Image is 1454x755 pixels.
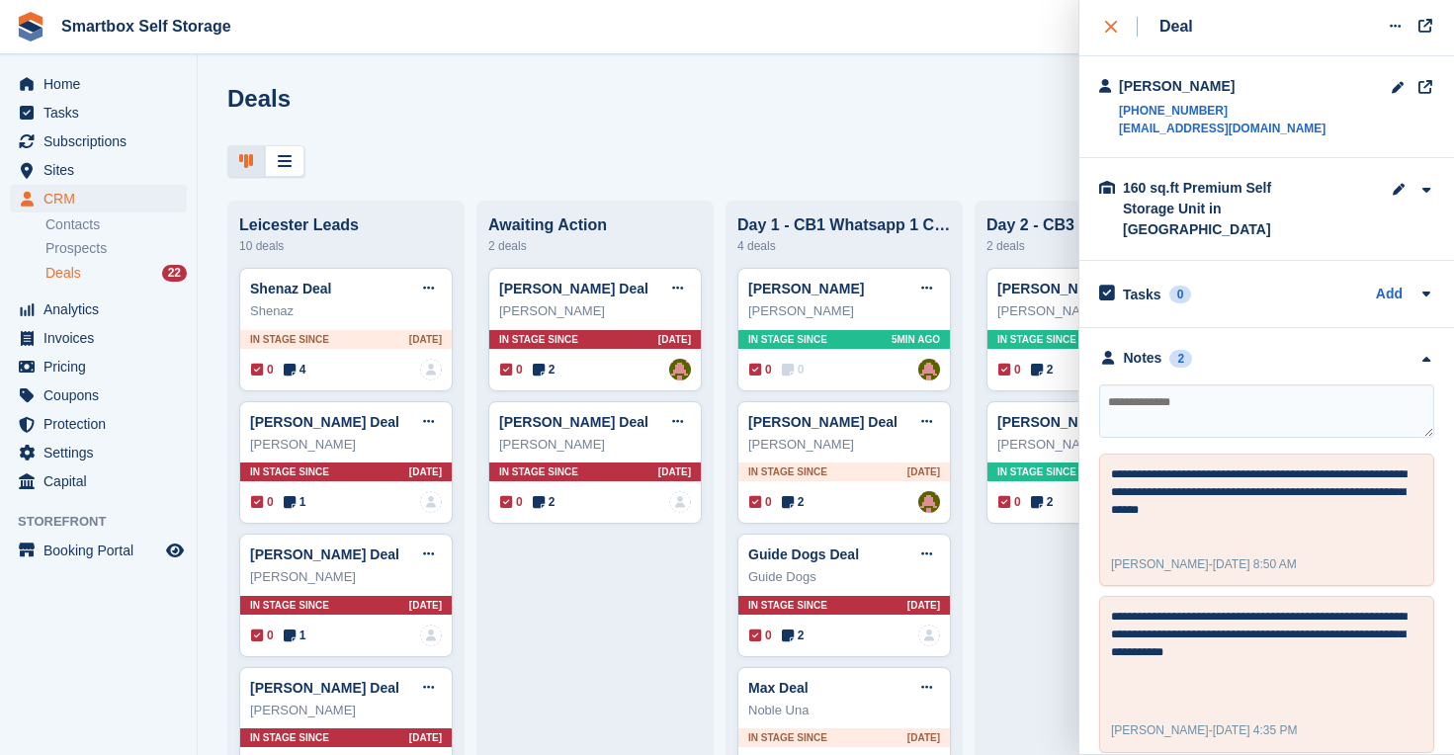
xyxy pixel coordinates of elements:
[10,156,187,184] a: menu
[748,435,940,455] div: [PERSON_NAME]
[1169,350,1192,368] div: 2
[250,332,329,347] span: In stage since
[239,216,453,234] div: Leicester Leads
[907,730,940,745] span: [DATE]
[1119,76,1326,97] div: [PERSON_NAME]
[10,353,187,380] a: menu
[1111,723,1209,737] span: [PERSON_NAME]
[250,301,442,321] div: Shenaz
[250,464,329,479] span: In stage since
[907,464,940,479] span: [DATE]
[997,301,1189,321] div: [PERSON_NAME]
[1123,286,1161,303] h2: Tasks
[499,414,648,430] a: [PERSON_NAME] Deal
[1124,348,1162,369] div: Notes
[998,361,1021,378] span: 0
[409,332,442,347] span: [DATE]
[45,263,187,284] a: Deals 22
[250,567,442,587] div: [PERSON_NAME]
[10,99,187,126] a: menu
[284,627,306,644] span: 1
[43,156,162,184] span: Sites
[43,381,162,409] span: Coupons
[420,491,442,513] img: deal-assignee-blank
[986,234,1200,258] div: 2 deals
[748,301,940,321] div: [PERSON_NAME]
[250,701,442,720] div: [PERSON_NAME]
[748,332,827,347] span: In stage since
[918,359,940,380] img: Alex Selenitsas
[43,70,162,98] span: Home
[43,99,162,126] span: Tasks
[43,410,162,438] span: Protection
[45,264,81,283] span: Deals
[892,332,940,347] span: 5MIN AGO
[250,680,399,696] a: [PERSON_NAME] Deal
[10,537,187,564] a: menu
[284,361,306,378] span: 4
[251,361,274,378] span: 0
[918,625,940,646] img: deal-assignee-blank
[43,439,162,466] span: Settings
[998,493,1021,511] span: 0
[18,512,197,532] span: Storefront
[1119,102,1326,120] a: [PHONE_NUMBER]
[250,730,329,745] span: In stage since
[45,238,187,259] a: Prospects
[669,491,691,513] img: deal-assignee-blank
[782,627,805,644] span: 2
[748,414,898,430] a: [PERSON_NAME] Deal
[239,234,453,258] div: 10 deals
[782,361,805,378] span: 0
[284,493,306,511] span: 1
[748,680,809,696] a: Max Deal
[500,361,523,378] span: 0
[997,332,1076,347] span: In stage since
[1031,361,1054,378] span: 2
[918,491,940,513] a: Alex Selenitsas
[499,281,648,296] a: [PERSON_NAME] Deal
[669,359,691,380] img: Alex Selenitsas
[1169,286,1192,303] div: 0
[1111,721,1298,739] div: -
[748,546,859,562] a: Guide Dogs Deal
[43,467,162,495] span: Capital
[10,295,187,323] a: menu
[162,265,187,282] div: 22
[748,567,940,587] div: Guide Dogs
[658,332,691,347] span: [DATE]
[749,627,772,644] span: 0
[748,701,940,720] div: Noble Una
[997,435,1189,455] div: [PERSON_NAME]
[10,127,187,155] a: menu
[749,361,772,378] span: 0
[409,464,442,479] span: [DATE]
[10,185,187,212] a: menu
[10,439,187,466] a: menu
[986,216,1200,234] div: Day 2 - CB3 WA/Email 1
[45,215,187,234] a: Contacts
[45,239,107,258] span: Prospects
[420,625,442,646] a: deal-assignee-blank
[737,216,951,234] div: Day 1 - CB1 Whatsapp 1 CB2
[10,381,187,409] a: menu
[409,598,442,613] span: [DATE]
[16,12,45,42] img: stora-icon-8386f47178a22dfd0bd8f6a31ec36ba5ce8667c1dd55bd0f319d3a0aa187defe.svg
[737,234,951,258] div: 4 deals
[1376,284,1403,306] a: Add
[1213,557,1297,571] span: [DATE] 8:50 AM
[1031,493,1054,511] span: 2
[997,281,1147,296] a: [PERSON_NAME] Deal
[499,332,578,347] span: In stage since
[658,464,691,479] span: [DATE]
[997,464,1076,479] span: In stage since
[227,85,291,112] h1: Deals
[499,301,691,321] div: [PERSON_NAME]
[10,324,187,352] a: menu
[43,295,162,323] span: Analytics
[997,414,1147,430] a: [PERSON_NAME] Deal
[488,234,702,258] div: 2 deals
